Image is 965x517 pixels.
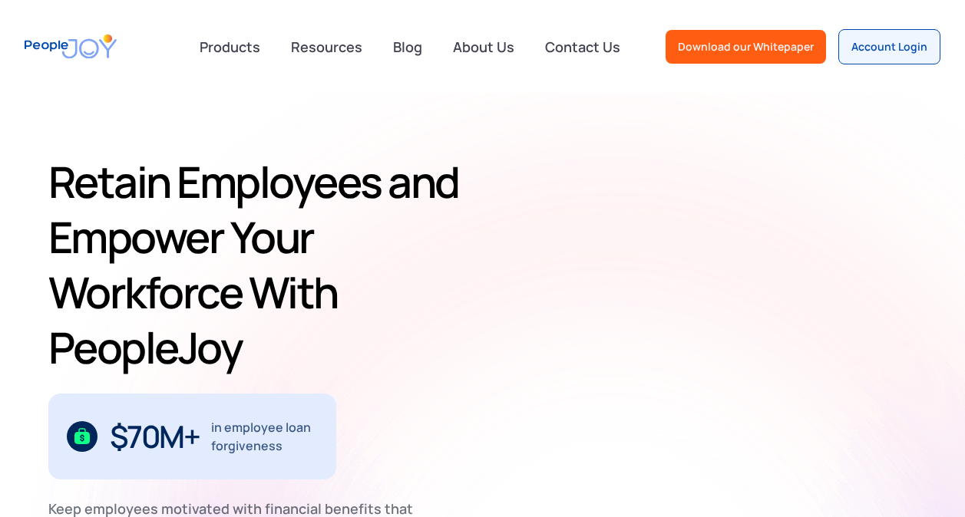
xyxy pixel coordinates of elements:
div: Products [190,31,269,62]
a: Contact Us [536,30,630,64]
div: 1 / 3 [48,394,336,479]
a: About Us [444,30,524,64]
a: Blog [384,30,431,64]
a: Account Login [838,29,940,64]
div: $70M+ [110,424,200,449]
div: in employee loan forgiveness [211,418,318,455]
div: Account Login [851,39,927,54]
a: home [25,25,117,68]
div: Download our Whitepaper [678,39,814,54]
a: Resources [282,30,372,64]
a: Download our Whitepaper [666,30,826,64]
h1: Retain Employees and Empower Your Workforce With PeopleJoy [48,154,494,375]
